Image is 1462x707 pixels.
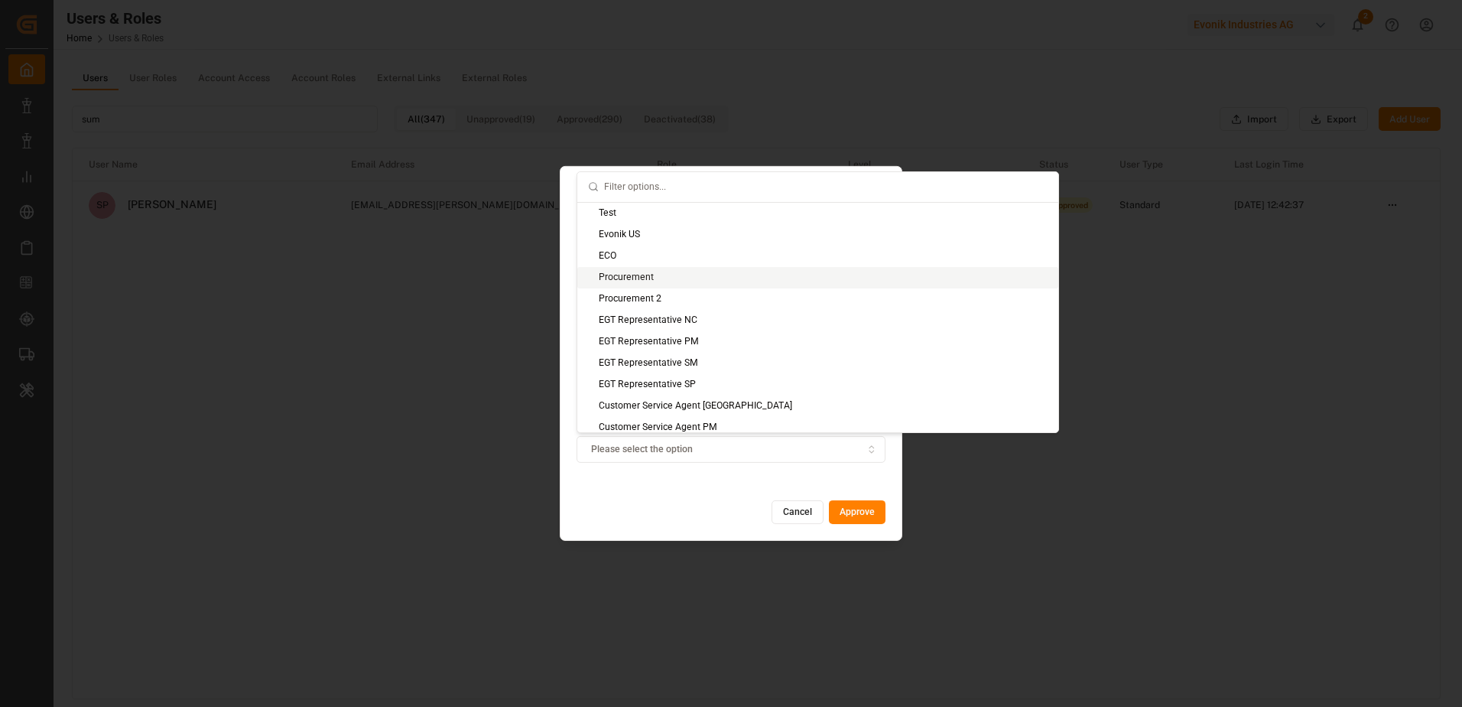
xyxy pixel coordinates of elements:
div: Procurement 2 [577,288,1058,310]
div: Suggestions [577,203,1058,432]
div: Evonik US [577,224,1058,246]
div: EGT Representative SP [577,374,1058,396]
div: EGT Representative NC [577,310,1058,331]
div: Customer Service Agent [GEOGRAPHIC_DATA] [577,396,1058,417]
div: Test [577,203,1058,224]
input: Filter options... [604,172,1048,202]
span: Please select the option [591,442,693,456]
button: Cancel [772,500,824,525]
button: Approve [829,500,885,525]
div: EGT Representative SM [577,353,1058,374]
div: EGT Representative PM [577,331,1058,353]
div: ECO [577,246,1058,267]
div: Customer Service Agent PM [577,417,1058,438]
div: Procurement [577,267,1058,288]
